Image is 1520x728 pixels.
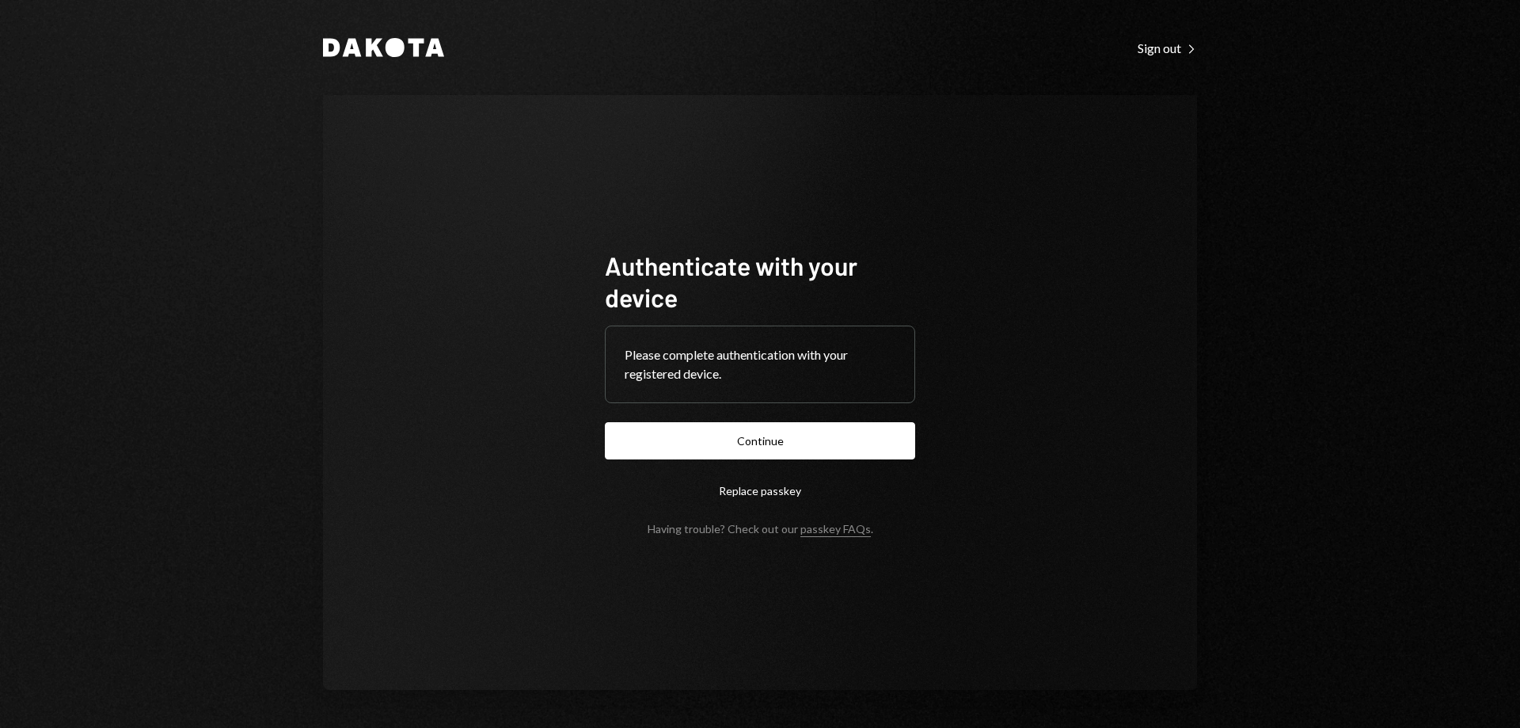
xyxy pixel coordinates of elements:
[605,422,915,459] button: Continue
[800,522,871,537] a: passkey FAQs
[625,345,895,383] div: Please complete authentication with your registered device.
[605,250,915,313] h1: Authenticate with your device
[1138,40,1197,56] div: Sign out
[605,472,915,509] button: Replace passkey
[648,522,873,536] div: Having trouble? Check out our .
[1138,39,1197,56] a: Sign out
